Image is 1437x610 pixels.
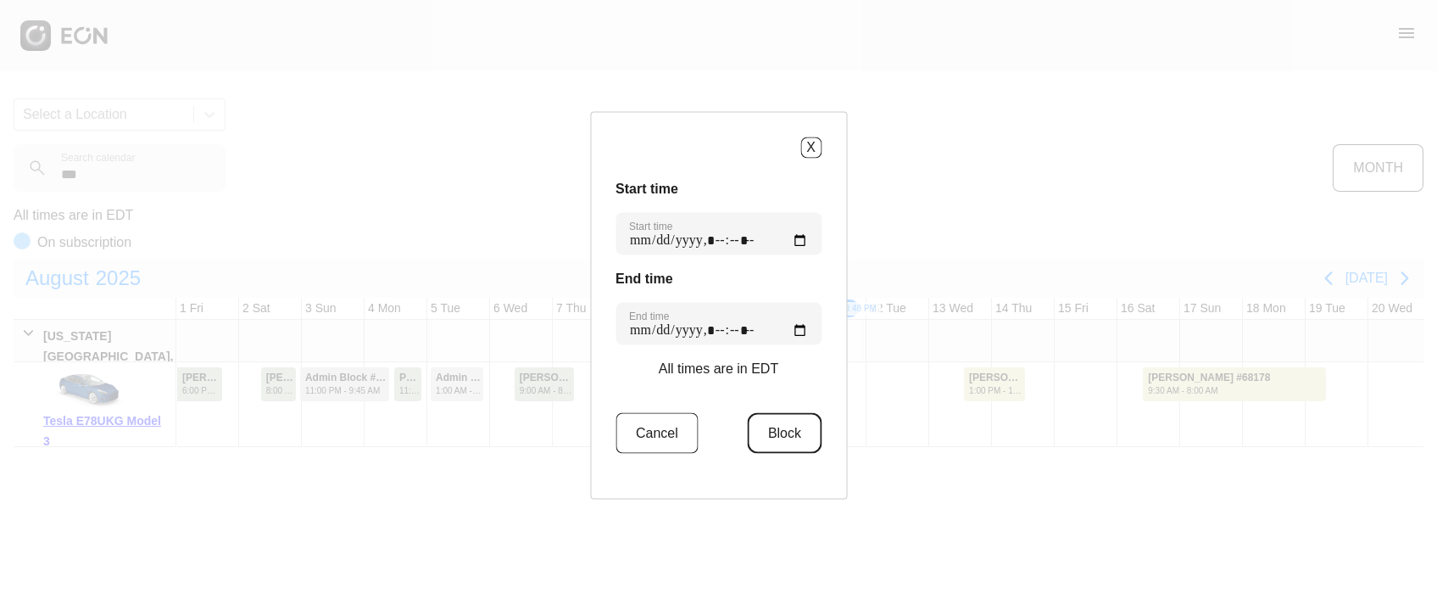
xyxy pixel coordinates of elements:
label: End time [629,309,669,322]
button: X [800,137,822,158]
label: Start time [629,219,672,232]
button: Cancel [615,412,699,453]
h3: Start time [615,178,822,199]
p: All times are in EDT [659,358,778,378]
h3: End time [615,268,822,288]
button: Block [748,412,822,453]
